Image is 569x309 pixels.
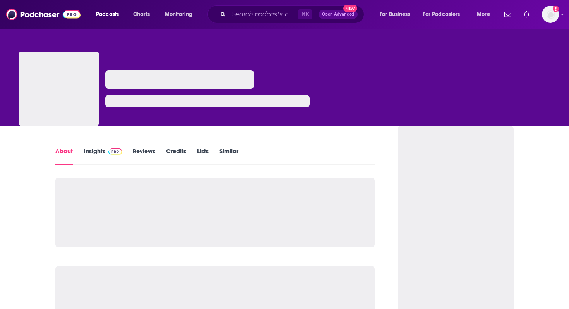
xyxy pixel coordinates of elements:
button: open menu [418,8,471,21]
span: For Business [380,9,410,20]
button: open menu [374,8,420,21]
a: Credits [166,147,186,165]
button: open menu [91,8,129,21]
img: User Profile [542,6,559,23]
span: Open Advanced [322,12,354,16]
a: Show notifications dropdown [521,8,533,21]
span: Logged in as amandalamPR [542,6,559,23]
button: Show profile menu [542,6,559,23]
span: For Podcasters [423,9,460,20]
a: Lists [197,147,209,165]
svg: Add a profile image [553,6,559,12]
a: Reviews [133,147,155,165]
span: ⌘ K [298,9,312,19]
span: Monitoring [165,9,192,20]
a: Show notifications dropdown [501,8,514,21]
button: open menu [471,8,500,21]
a: Similar [219,147,238,165]
a: About [55,147,73,165]
img: Podchaser - Follow, Share and Rate Podcasts [6,7,81,22]
button: Open AdvancedNew [319,10,358,19]
span: Podcasts [96,9,119,20]
span: More [477,9,490,20]
div: Search podcasts, credits, & more... [215,5,372,23]
a: Charts [128,8,154,21]
input: Search podcasts, credits, & more... [229,8,298,21]
a: InsightsPodchaser Pro [84,147,122,165]
span: Charts [133,9,150,20]
img: Podchaser Pro [108,148,122,155]
button: open menu [159,8,202,21]
span: New [343,5,357,12]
